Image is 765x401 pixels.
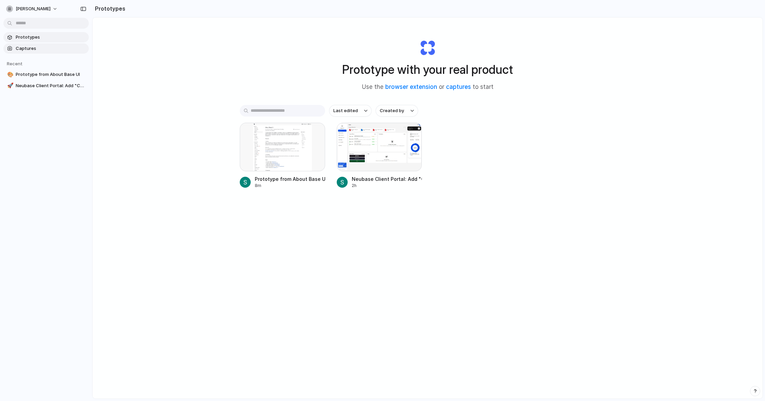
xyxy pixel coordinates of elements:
span: Last edited [333,107,358,114]
img: website_grey.svg [11,18,16,23]
button: Last edited [329,105,372,117]
h1: Prototype with your real product [342,61,513,79]
a: 🎨Prototype from About Base UI [3,69,89,80]
div: Keywords by Traffic [75,40,115,45]
div: 8m [255,183,325,189]
div: Domain: [DOMAIN_NAME] [18,18,75,23]
span: Use the or to start [362,83,493,92]
div: v 4.0.25 [19,11,33,16]
a: Prototype from About Base UIPrototype from About Base UI8m [240,123,325,189]
div: Neubase Client Portal: Add "Companies" Menu [352,175,422,183]
a: Neubase Client Portal: Add "Companies" MenuNeubase Client Portal: Add "Companies" Menu2h [337,123,422,189]
button: Created by [376,105,418,117]
span: Prototypes [16,34,86,41]
span: Neubase Client Portal: Add "Companies" Menu [16,82,86,89]
a: Prototypes [3,32,89,42]
div: 🚀 [7,82,12,90]
button: 🚀 [6,82,13,89]
a: Captures [3,43,89,54]
span: Created by [380,107,404,114]
div: Prototype from About Base UI [255,175,325,183]
div: Domain Overview [26,40,61,45]
span: Prototype from About Base UI [16,71,86,78]
button: 🎨 [6,71,13,78]
img: tab_keywords_by_traffic_grey.svg [68,40,73,45]
a: captures [446,83,471,90]
img: tab_domain_overview_orange.svg [18,40,24,45]
div: 🎨 [7,71,12,79]
a: browser extension [385,83,437,90]
span: Captures [16,45,86,52]
span: [PERSON_NAME] [16,5,51,12]
a: 🚀Neubase Client Portal: Add "Companies" Menu [3,81,89,91]
h2: Prototypes [92,4,125,13]
img: logo_orange.svg [11,11,16,16]
div: 2h [352,183,422,189]
span: Recent [7,61,23,66]
button: [PERSON_NAME] [3,3,61,14]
